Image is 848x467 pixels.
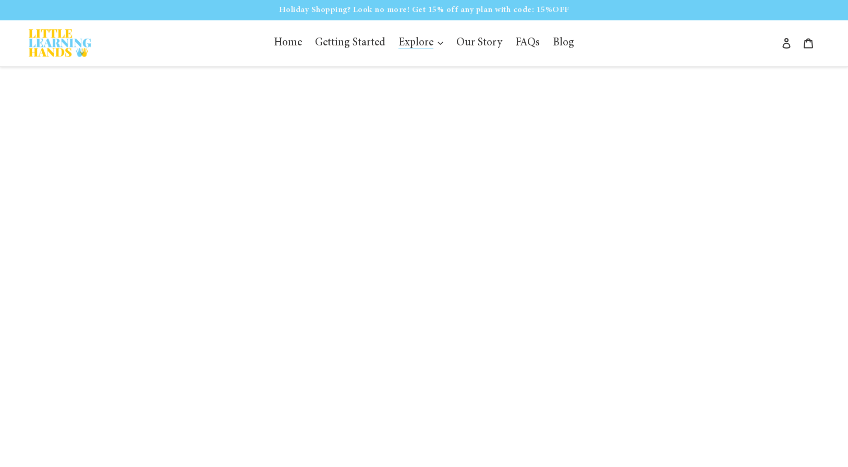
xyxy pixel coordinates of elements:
[310,33,391,53] a: Getting Started
[398,38,433,49] span: Explore
[451,33,507,53] a: Our Story
[515,38,540,49] span: FAQs
[553,38,574,49] span: Blog
[548,33,579,53] a: Blog
[393,33,449,53] button: Explore
[1,1,847,19] p: Holiday Shopping? Look no more! Get 15% off any plan with code: 15%OFF
[315,38,385,49] span: Getting Started
[274,38,302,49] span: Home
[269,33,307,53] a: Home
[29,29,91,57] img: Little Learning Hands
[456,38,502,49] span: Our Story
[510,33,545,53] a: FAQs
